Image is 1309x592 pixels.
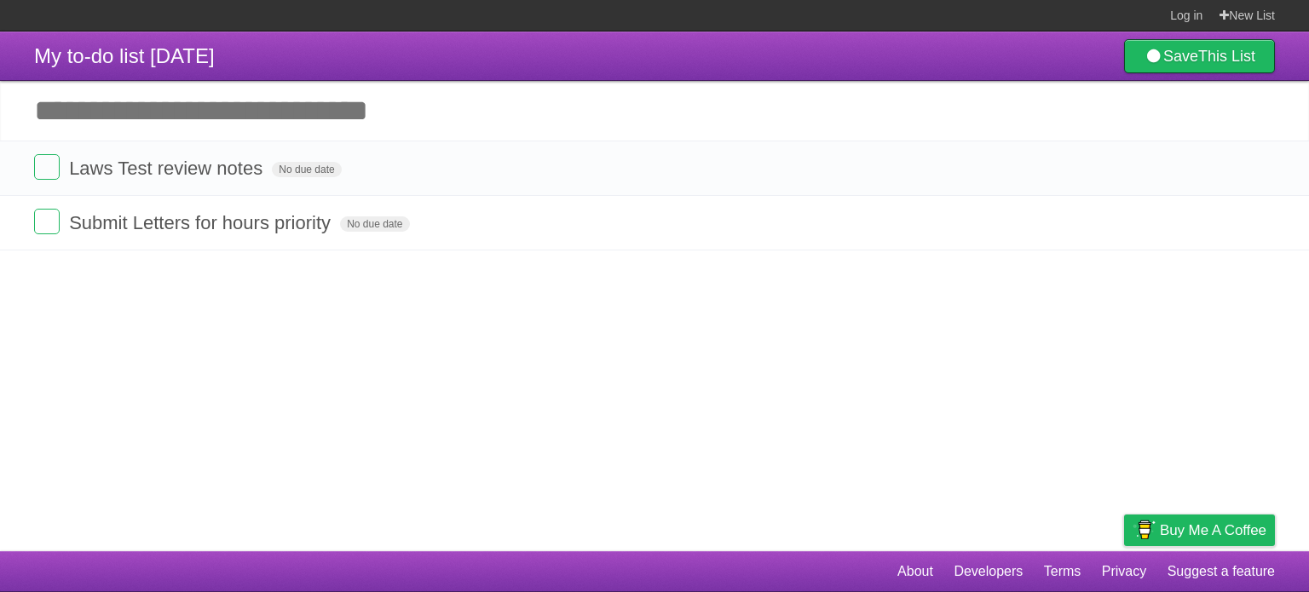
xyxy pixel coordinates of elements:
[897,555,933,588] a: About
[1124,39,1275,73] a: SaveThis List
[1168,555,1275,588] a: Suggest a feature
[1133,515,1156,544] img: Buy me a coffee
[954,555,1023,588] a: Developers
[1124,514,1275,546] a: Buy me a coffee
[272,162,341,177] span: No due date
[1160,515,1266,545] span: Buy me a coffee
[34,44,215,67] span: My to-do list [DATE]
[69,158,267,179] span: Laws Test review notes
[69,212,335,233] span: Submit Letters for hours priority
[340,216,409,232] span: No due date
[1044,555,1081,588] a: Terms
[1102,555,1146,588] a: Privacy
[1198,48,1255,65] b: This List
[34,209,60,234] label: Done
[34,154,60,180] label: Done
